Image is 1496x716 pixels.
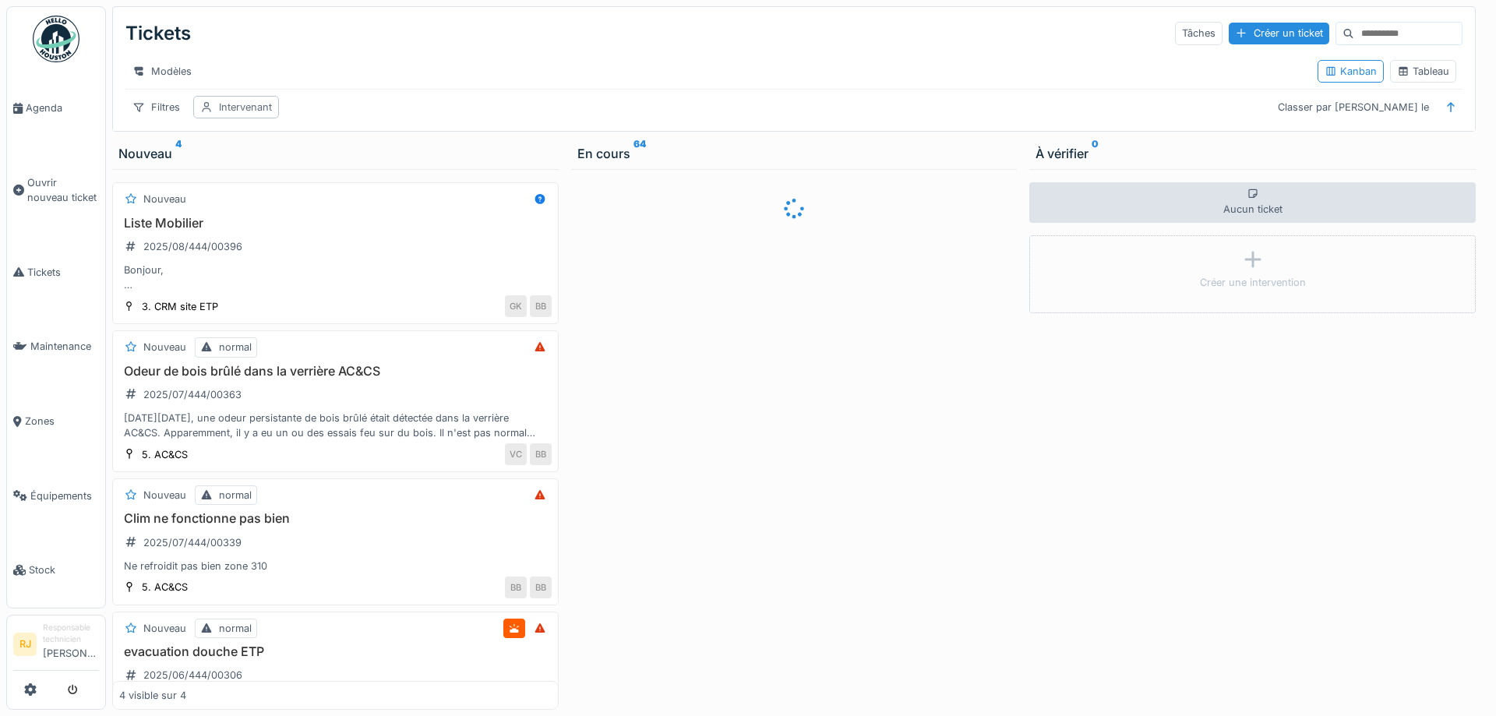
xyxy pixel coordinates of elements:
div: GK [505,295,527,317]
a: Agenda [7,71,105,146]
div: Kanban [1325,64,1377,79]
span: Ouvrir nouveau ticket [27,175,99,205]
div: Nouveau [143,340,186,354]
div: À vérifier [1036,144,1470,163]
span: Tickets [27,265,99,280]
div: Aucun ticket [1029,182,1476,223]
span: Agenda [26,101,99,115]
a: Maintenance [7,309,105,384]
div: 4 visible sur 4 [119,688,186,703]
div: Nouveau [143,192,186,206]
div: Filtres [125,96,187,118]
span: Zones [25,414,99,429]
div: Modèles [125,60,199,83]
a: Équipements [7,459,105,534]
div: Intervenant [219,100,272,115]
div: [DATE][DATE], une odeur persistante de bois brûlé était détectée dans la verrière AC&CS. Apparemm... [119,411,552,440]
sup: 0 [1092,144,1099,163]
div: Créer un ticket [1229,23,1329,44]
div: Créer une intervention [1200,275,1306,290]
sup: 4 [175,144,182,163]
div: Bonjour, Dans le cadre de l'aménagement d'un nouveau bureau sur le site de l'ETP, pouvez-vous me ... [119,263,552,292]
div: Tableau [1397,64,1449,79]
li: RJ [13,633,37,656]
div: En cours [577,144,1011,163]
h3: Odeur de bois brûlé dans la verrière AC&CS [119,364,552,379]
div: BB [530,577,552,598]
span: Équipements [30,489,99,503]
div: Responsable technicien [43,622,99,646]
div: 2025/07/444/00363 [143,387,242,402]
div: BB [530,295,552,317]
div: 3. CRM site ETP [142,299,218,314]
a: Zones [7,384,105,459]
div: BB [505,577,527,598]
div: Tâches [1175,22,1223,44]
div: 5. AC&CS [142,447,188,462]
h3: Clim ne fonctionne pas bien [119,511,552,526]
span: Maintenance [30,339,99,354]
div: Tickets [125,13,191,54]
div: Nouveau [143,488,186,503]
div: normal [219,340,252,354]
div: 2025/07/444/00339 [143,535,242,550]
div: VC [505,443,527,465]
div: 2025/08/444/00396 [143,239,242,254]
img: Badge_color-CXgf-gQk.svg [33,16,79,62]
h3: evacuation douche ETP [119,644,552,659]
div: Ne refroidit pas bien zone 310 [119,559,552,573]
li: [PERSON_NAME] [43,622,99,667]
a: Stock [7,533,105,608]
div: 5. AC&CS [142,580,188,594]
sup: 64 [633,144,646,163]
div: Nouveau [118,144,552,163]
div: BB [530,443,552,465]
a: Ouvrir nouveau ticket [7,146,105,235]
div: normal [219,488,252,503]
a: RJ Responsable technicien[PERSON_NAME] [13,622,99,671]
span: Stock [29,563,99,577]
div: normal [219,621,252,636]
a: Tickets [7,235,105,310]
div: Nouveau [143,621,186,636]
h3: Liste Mobilier [119,216,552,231]
div: Classer par [PERSON_NAME] le [1271,96,1436,118]
div: 2025/06/444/00306 [143,668,242,682]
